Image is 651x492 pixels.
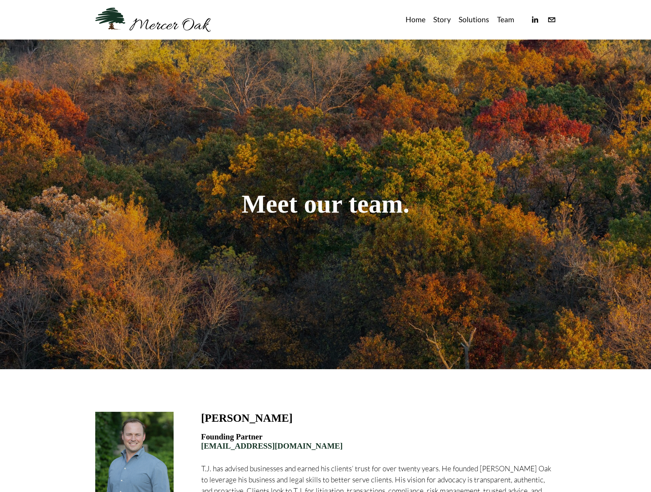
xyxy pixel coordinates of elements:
[547,15,556,24] a: info@merceroaklaw.com
[530,15,539,24] a: linkedin-unauth
[201,441,343,450] a: [EMAIL_ADDRESS][DOMAIN_NAME]
[497,13,514,26] a: Team
[201,412,293,424] h3: [PERSON_NAME]
[459,13,489,26] a: Solutions
[433,13,451,26] a: Story
[201,432,556,451] h4: Founding Partner
[406,13,426,26] a: Home
[95,191,556,218] h1: Meet our team.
